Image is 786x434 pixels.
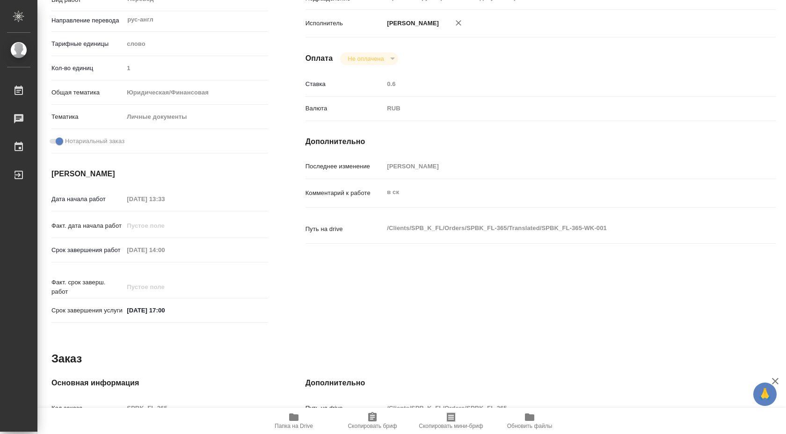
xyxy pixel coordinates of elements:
p: Валюта [306,104,384,113]
p: Направление перевода [51,16,124,25]
input: ✎ Введи что-нибудь [124,304,205,317]
input: Пустое поле [124,280,205,294]
button: Не оплачена [345,55,386,63]
span: 🙏 [757,384,773,404]
p: [PERSON_NAME] [384,19,439,28]
p: Путь на drive [306,404,384,413]
button: Скопировать бриф [333,408,412,434]
h4: Дополнительно [306,136,776,147]
button: Удалить исполнителя [448,13,469,33]
input: Пустое поле [124,401,268,415]
p: Срок завершения работ [51,246,124,255]
p: Путь на drive [306,224,384,234]
div: слово [124,36,268,52]
button: Обновить файлы [490,408,569,434]
textarea: в ск [384,184,736,200]
span: Обновить файлы [507,423,553,429]
input: Пустое поле [124,192,205,206]
h2: Заказ [51,351,82,366]
button: Папка на Drive [255,408,333,434]
h4: [PERSON_NAME] [51,168,268,180]
div: Личные документы [124,109,268,125]
p: Исполнитель [306,19,384,28]
div: Юридическая/Финансовая [124,85,268,101]
p: Срок завершения услуги [51,306,124,315]
span: Нотариальный заказ [65,137,124,146]
button: Скопировать мини-бриф [412,408,490,434]
span: Скопировать бриф [348,423,397,429]
h4: Оплата [306,53,333,64]
div: RUB [384,101,736,116]
p: Общая тематика [51,88,124,97]
span: Скопировать мини-бриф [419,423,483,429]
input: Пустое поле [384,159,736,173]
p: Дата начала работ [51,195,124,204]
p: Факт. дата начала работ [51,221,124,231]
h4: Основная информация [51,377,268,389]
input: Пустое поле [384,401,736,415]
input: Пустое поле [384,77,736,91]
p: Кол-во единиц [51,64,124,73]
p: Тарифные единицы [51,39,124,49]
button: 🙏 [753,383,777,406]
p: Код заказа [51,404,124,413]
span: Папка на Drive [275,423,313,429]
p: Ставка [306,80,384,89]
input: Пустое поле [124,243,205,257]
p: Последнее изменение [306,162,384,171]
p: Тематика [51,112,124,122]
div: Не оплачена [340,52,398,65]
p: Факт. срок заверш. работ [51,278,124,297]
h4: Дополнительно [306,377,776,389]
p: Комментарий к работе [306,188,384,198]
input: Пустое поле [124,61,268,75]
input: Пустое поле [124,219,205,232]
textarea: /Clients/SPB_K_FL/Orders/SPBK_FL-365/Translated/SPBK_FL-365-WK-001 [384,220,736,236]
